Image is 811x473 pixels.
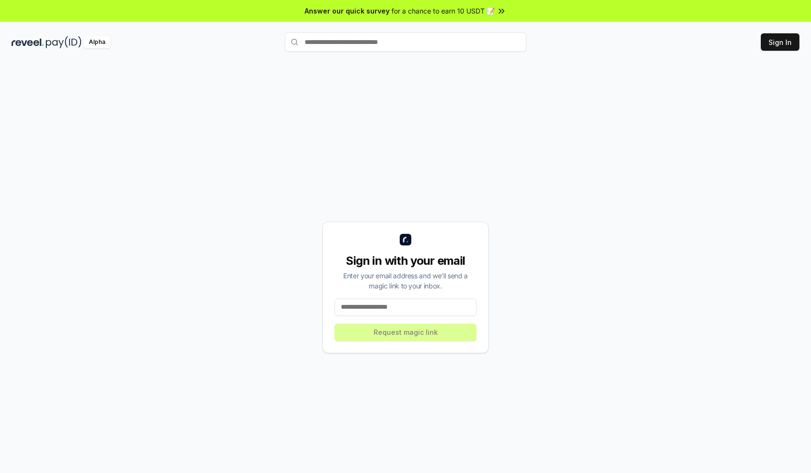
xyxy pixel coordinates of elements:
[400,234,411,245] img: logo_small
[392,6,495,16] span: for a chance to earn 10 USDT 📝
[46,36,82,48] img: pay_id
[335,271,476,291] div: Enter your email address and we’ll send a magic link to your inbox.
[12,36,44,48] img: reveel_dark
[335,253,476,269] div: Sign in with your email
[305,6,390,16] span: Answer our quick survey
[84,36,111,48] div: Alpha
[761,33,799,51] button: Sign In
